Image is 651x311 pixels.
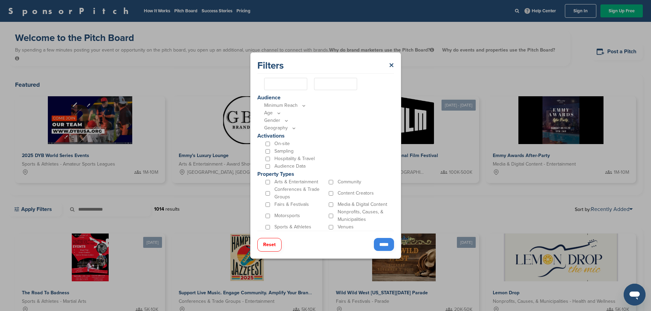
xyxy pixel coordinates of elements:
p: Sports & Athletes [274,223,311,231]
p: Community [338,178,361,186]
p: Venues [338,223,354,231]
p: Audience [257,94,391,102]
p: Gender [264,117,391,124]
p: Sampling [274,147,294,155]
p: Hospitality & Travel [274,155,315,162]
p: Activations [257,132,391,140]
p: Nonprofits, Causes, & Municipalities [338,208,391,223]
p: On-site [274,140,290,147]
p: Fairs & Festivals [274,201,309,208]
iframe: Button to launch messaging window [624,284,646,306]
p: Age [264,109,391,117]
p: Property Types [257,170,391,178]
a: × [389,59,394,72]
div: Filters [257,59,394,74]
button: Reset [257,238,282,252]
p: Geography [264,124,391,132]
p: Audience Data [274,162,306,170]
p: Minimum Reach [264,102,391,109]
p: Content Creators [338,189,374,197]
p: Motorsports [274,212,300,220]
p: Media & Digital Content [338,201,387,208]
p: Conferences & Trade Groups [274,186,327,201]
p: Arts & Entertainment [274,178,318,186]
